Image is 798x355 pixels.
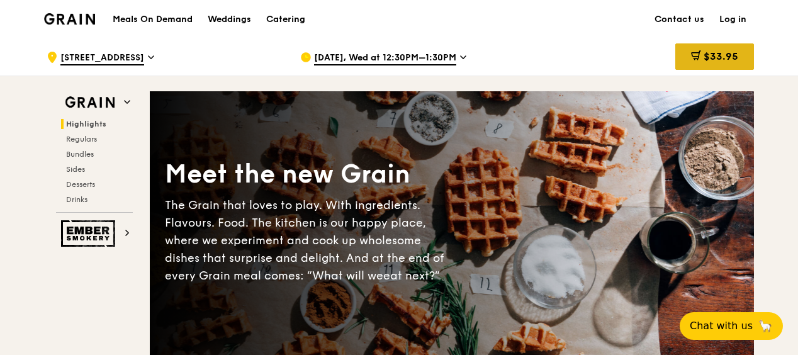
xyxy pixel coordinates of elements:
div: Weddings [208,1,251,38]
span: Highlights [66,120,106,128]
img: Grain [44,13,95,25]
div: Catering [266,1,305,38]
a: Log in [712,1,754,38]
a: Catering [259,1,313,38]
div: The Grain that loves to play. With ingredients. Flavours. Food. The kitchen is our happy place, w... [165,196,452,285]
span: Regulars [66,135,97,144]
span: Chat with us [690,318,753,334]
span: [DATE], Wed at 12:30PM–1:30PM [314,52,456,65]
span: $33.95 [704,50,738,62]
span: 🦙 [758,318,773,334]
span: Desserts [66,180,95,189]
div: Meet the new Grain [165,157,452,191]
span: Sides [66,165,85,174]
img: Grain web logo [61,91,119,114]
span: eat next?” [383,269,440,283]
span: Drinks [66,195,87,204]
button: Chat with us🦙 [680,312,783,340]
h1: Meals On Demand [113,13,193,26]
img: Ember Smokery web logo [61,220,119,247]
span: Bundles [66,150,94,159]
a: Weddings [200,1,259,38]
span: [STREET_ADDRESS] [60,52,144,65]
a: Contact us [647,1,712,38]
